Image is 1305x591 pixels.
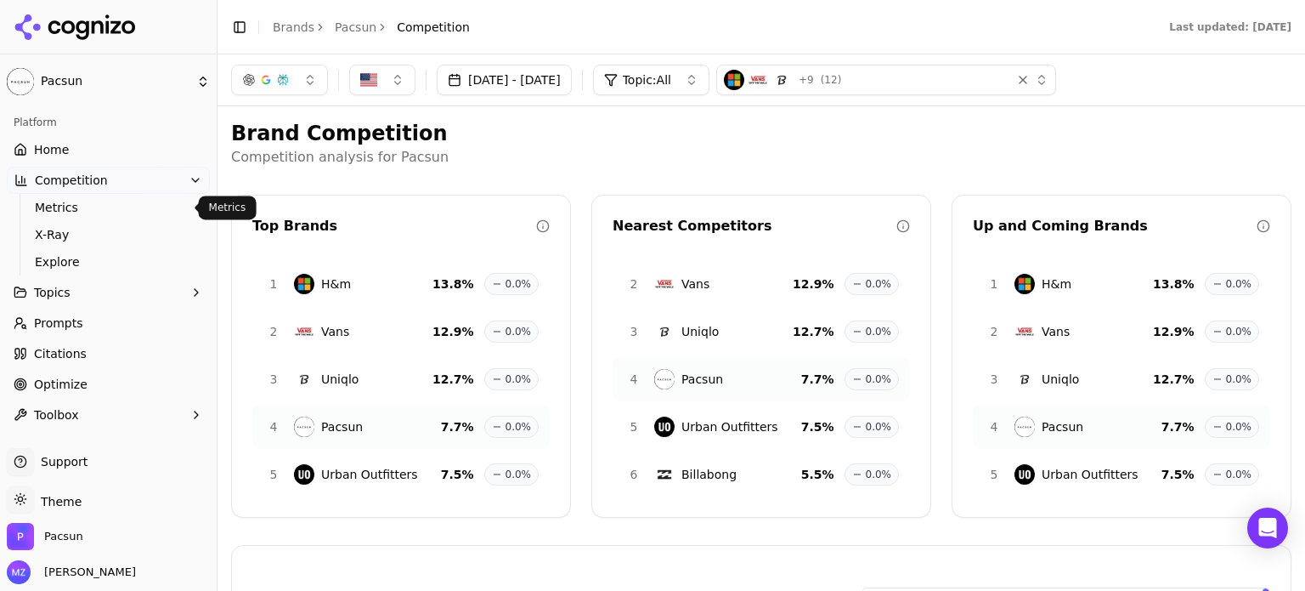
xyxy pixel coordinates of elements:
span: 12.9 % [1153,323,1195,340]
span: Explore [35,253,183,270]
span: Pacsun [321,418,363,435]
span: 3 [984,371,1004,388]
img: Vans [1014,321,1035,342]
div: Open Intercom Messenger [1247,508,1288,548]
a: Explore [28,250,189,274]
img: Pacsun [1014,417,1035,437]
span: ( 12 ) [821,73,842,87]
a: Brands [273,20,314,34]
div: Platform [7,109,210,136]
img: Vans [654,274,675,294]
button: Open user button [7,560,136,584]
p: Metrics [209,201,246,214]
span: Competition [397,19,470,36]
span: Topic: All [623,71,671,88]
span: Uniqlo [1042,371,1079,388]
img: Pacsun [654,369,675,389]
img: Uniqlo [1014,369,1035,389]
span: 6 [624,466,644,483]
p: Competition analysis for Pacsun [231,147,1291,168]
img: Urban Outfitters [654,417,675,437]
span: Toolbox [34,406,79,423]
span: H&m [1042,276,1071,293]
span: 12.7 % [793,323,834,340]
span: 0.0% [1226,372,1252,386]
img: Pacsun [294,417,314,437]
span: 2 [984,323,1004,340]
span: 0.0% [506,277,532,291]
span: 12.9 % [793,276,834,293]
span: 2 [263,323,284,340]
span: 4 [984,418,1004,435]
span: 0.0% [1226,420,1252,434]
span: 0.0% [506,325,532,338]
span: 1 [984,276,1004,293]
a: X-Ray [28,223,189,247]
span: 7.5 % [1161,466,1195,483]
span: Vans [681,276,709,293]
span: 0.0% [866,372,892,386]
button: Topics [7,279,210,306]
span: 3 [263,371,284,388]
div: Nearest Competitors [613,216,896,236]
span: Optimize [34,376,88,393]
img: H&m [724,70,744,90]
span: Uniqlo [681,323,719,340]
span: 0.0% [866,325,892,338]
span: Pacsun [1042,418,1083,435]
button: Open organization switcher [7,523,83,550]
span: 0.0% [506,468,532,481]
span: 7.5 % [801,418,834,435]
img: Uniqlo [771,70,792,90]
img: H&m [294,274,314,294]
span: 12.7 % [1153,371,1195,388]
span: Vans [321,323,349,340]
span: 2 [624,276,644,293]
span: Topics [34,284,71,301]
span: 0.0% [506,372,532,386]
img: Uniqlo [294,369,314,389]
span: 0.0% [866,468,892,481]
span: 4 [263,418,284,435]
span: 12.7 % [432,371,474,388]
span: 13.8 % [1153,276,1195,293]
button: Toolbox [7,401,210,429]
img: US [360,71,377,88]
h2: Brand Competition [231,120,1291,147]
span: Pacsun [41,74,189,89]
img: H&m [1014,274,1035,294]
span: Home [34,141,69,158]
a: Optimize [7,371,210,398]
button: Competition [7,167,210,194]
span: 5 [624,418,644,435]
a: Pacsun [335,19,376,36]
span: 3 [624,323,644,340]
span: 0.0% [1226,468,1252,481]
span: 12.9 % [432,323,474,340]
span: X-Ray [35,226,183,243]
a: Prompts [7,310,210,337]
span: 7.5 % [441,466,474,483]
span: Theme [34,495,82,509]
nav: breadcrumb [273,19,470,36]
span: [PERSON_NAME] [37,565,136,580]
div: Top Brands [252,216,536,236]
span: 0.0% [506,420,532,434]
span: 7.7 % [441,418,474,435]
span: Prompts [34,315,83,332]
img: Vans [294,321,314,342]
img: Pacsun [7,68,34,95]
span: H&m [321,276,351,293]
img: Vans [748,70,768,90]
span: Urban Outfitters [681,418,778,435]
span: Urban Outfitters [321,466,418,483]
a: Home [7,136,210,163]
span: 0.0% [1226,325,1252,338]
span: 0.0% [1226,277,1252,291]
span: 13.8 % [432,276,474,293]
a: Metrics [28,196,189,219]
span: Billabong [681,466,737,483]
span: + 9 [799,73,814,87]
span: Citations [34,345,87,362]
img: Urban Outfitters [294,464,314,485]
